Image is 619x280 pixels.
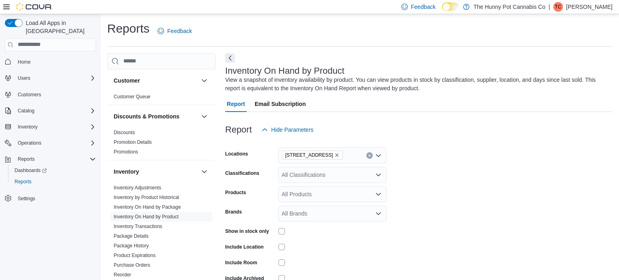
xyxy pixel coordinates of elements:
span: Email Subscription [255,96,306,112]
a: Home [15,57,34,67]
span: Inventory On Hand by Product [114,214,179,220]
span: Operations [18,140,42,146]
span: Inventory [18,124,37,130]
a: Promotions [114,149,138,155]
span: Feedback [411,3,436,11]
a: Reports [11,177,35,187]
label: Include Location [225,244,264,250]
span: Customers [15,89,96,100]
h3: Customer [114,77,140,85]
span: Reports [11,177,96,187]
button: Next [225,53,235,63]
a: Customer Queue [114,94,150,100]
a: Inventory On Hand by Product [114,214,179,220]
button: Open list of options [375,172,382,178]
span: 334 Wellington Rd [282,151,343,160]
span: Reports [15,154,96,164]
span: Load All Apps in [GEOGRAPHIC_DATA] [23,19,96,35]
button: Inventory [15,122,41,132]
span: Reports [15,178,31,185]
a: Package Details [114,233,149,239]
a: Promotion Details [114,139,152,145]
span: Catalog [18,108,34,114]
a: Customers [15,90,44,100]
span: Inventory On Hand by Package [114,204,181,210]
span: Dashboards [15,167,47,174]
a: Purchase Orders [114,262,150,268]
button: Catalog [15,106,37,116]
p: The Hunny Pot Cannabis Co [474,2,545,12]
span: TC [555,2,561,12]
span: Catalog [15,106,96,116]
input: Dark Mode [442,2,459,11]
button: Open list of options [375,191,382,197]
a: Discounts [114,130,135,135]
span: Home [15,57,96,67]
button: Discounts & Promotions [114,112,198,120]
a: Inventory by Product Historical [114,195,179,200]
label: Classifications [225,170,260,176]
div: Discounts & Promotions [107,128,216,160]
span: Report [227,96,245,112]
a: Settings [15,194,38,203]
label: Locations [225,151,248,157]
button: Operations [2,137,99,149]
span: Inventory [15,122,96,132]
a: Feedback [154,23,195,39]
button: Reports [15,154,38,164]
nav: Complex example [5,53,96,225]
div: Tabatha Cruickshank [553,2,563,12]
h3: Inventory On Hand by Product [225,66,345,76]
button: Inventory [114,168,198,176]
p: | [548,2,550,12]
h3: Discounts & Promotions [114,112,179,120]
button: Customer [114,77,198,85]
span: Customers [18,91,41,98]
span: Reports [18,156,35,162]
button: Settings [2,192,99,204]
label: Brands [225,209,242,215]
a: Product Expirations [114,253,156,258]
button: Reports [8,176,99,187]
span: Operations [15,138,96,148]
h3: Report [225,125,252,135]
h3: Inventory [114,168,139,176]
label: Show in stock only [225,228,269,234]
a: Inventory Adjustments [114,185,161,191]
span: Inventory Adjustments [114,185,161,191]
span: Users [15,73,96,83]
a: Package History [114,243,149,249]
label: Include Room [225,259,257,266]
button: Inventory [2,121,99,133]
button: Inventory [199,167,209,176]
span: [STREET_ADDRESS] [285,151,333,159]
div: Customer [107,92,216,105]
p: [PERSON_NAME] [566,2,613,12]
a: Reorder [114,272,131,278]
h1: Reports [107,21,150,37]
span: Discounts [114,129,135,136]
button: Remove 334 Wellington Rd from selection in this group [334,153,339,158]
button: Reports [2,153,99,165]
button: Home [2,56,99,68]
label: Products [225,189,246,196]
button: Open list of options [375,210,382,217]
div: View a snapshot of inventory availability by product. You can view products in stock by classific... [225,76,609,93]
a: Dashboards [8,165,99,176]
span: Product Expirations [114,252,156,259]
a: Dashboards [11,166,50,175]
a: Inventory Transactions [114,224,162,229]
img: Cova [16,3,52,11]
span: Customer Queue [114,93,150,100]
span: Users [18,75,30,81]
span: Home [18,59,31,65]
button: Hide Parameters [258,122,317,138]
span: Feedback [167,27,192,35]
button: Operations [15,138,45,148]
button: Discounts & Promotions [199,112,209,121]
button: Customers [2,89,99,100]
button: Users [2,73,99,84]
